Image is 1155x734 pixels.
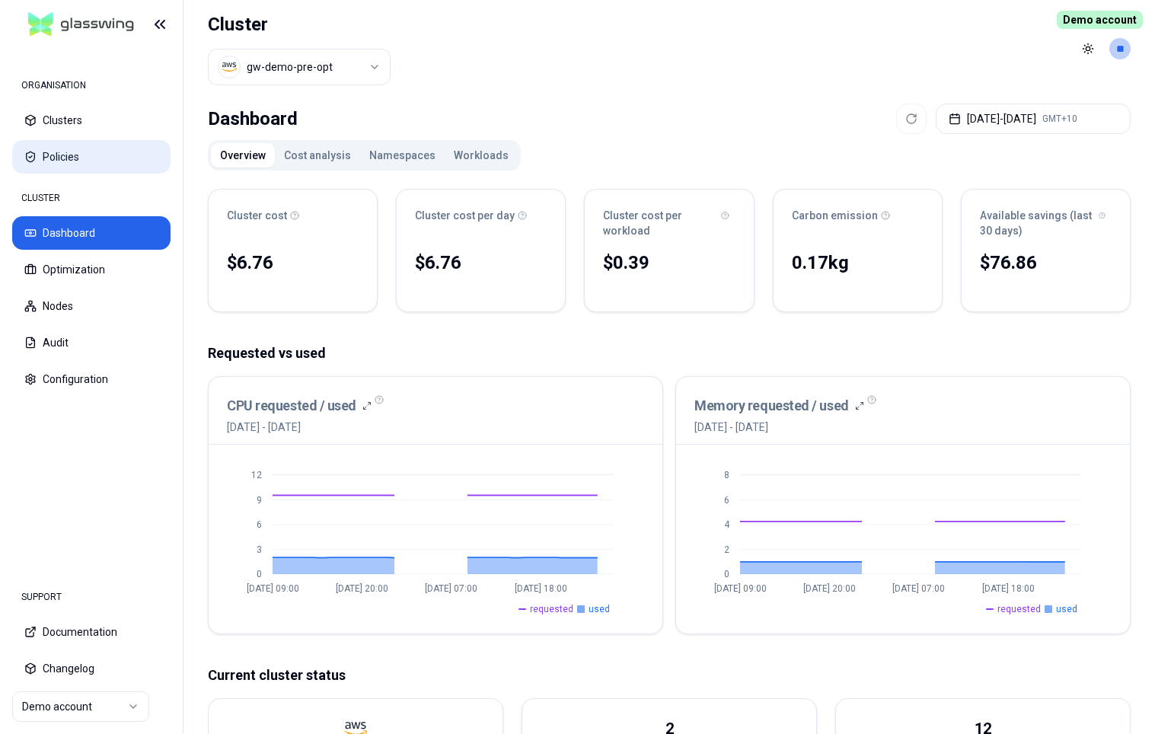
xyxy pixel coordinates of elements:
[208,49,391,85] button: Select a value
[257,569,262,579] tspan: 0
[227,395,356,416] h3: CPU requested / used
[12,326,171,359] button: Audit
[12,652,171,685] button: Changelog
[257,495,262,506] tspan: 9
[694,395,849,416] h3: Memory requested / used
[208,12,391,37] h1: Cluster
[12,70,171,101] div: ORGANISATION
[247,583,299,594] tspan: [DATE] 09:00
[997,603,1041,615] span: requested
[415,208,547,223] div: Cluster cost per day
[208,104,298,134] div: Dashboard
[1056,603,1077,615] span: used
[12,140,171,174] button: Policies
[227,251,359,275] div: $6.76
[211,143,275,168] button: Overview
[589,603,610,615] span: used
[12,183,171,213] div: CLUSTER
[892,583,945,594] tspan: [DATE] 07:00
[792,251,924,275] div: 0.17 kg
[12,582,171,612] div: SUPPORT
[603,251,735,275] div: $0.39
[694,420,864,435] span: [DATE] - [DATE]
[792,208,924,223] div: Carbon emission
[257,544,262,555] tspan: 3
[724,569,729,579] tspan: 0
[251,470,262,480] tspan: 12
[1042,113,1077,125] span: GMT+10
[22,7,140,43] img: GlassWing
[360,143,445,168] button: Namespaces
[12,362,171,396] button: Configuration
[724,544,729,555] tspan: 2
[227,208,359,223] div: Cluster cost
[724,495,729,506] tspan: 6
[724,519,730,530] tspan: 4
[425,583,477,594] tspan: [DATE] 07:00
[12,615,171,649] button: Documentation
[980,251,1112,275] div: $76.86
[12,289,171,323] button: Nodes
[257,519,262,530] tspan: 6
[530,603,573,615] span: requested
[227,420,372,435] span: [DATE] - [DATE]
[980,208,1112,238] div: Available savings (last 30 days)
[208,665,1131,686] p: Current cluster status
[12,216,171,250] button: Dashboard
[982,583,1035,594] tspan: [DATE] 18:00
[936,104,1131,134] button: [DATE]-[DATE]GMT+10
[247,59,333,75] div: gw-demo-pre-opt
[603,208,735,238] div: Cluster cost per workload
[275,143,360,168] button: Cost analysis
[222,59,237,75] img: aws
[415,251,547,275] div: $6.76
[12,253,171,286] button: Optimization
[724,470,729,480] tspan: 8
[714,583,767,594] tspan: [DATE] 09:00
[803,583,856,594] tspan: [DATE] 20:00
[445,143,518,168] button: Workloads
[515,583,567,594] tspan: [DATE] 18:00
[12,104,171,137] button: Clusters
[1057,11,1143,29] span: Demo account
[336,583,388,594] tspan: [DATE] 20:00
[208,343,1131,364] p: Requested vs used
